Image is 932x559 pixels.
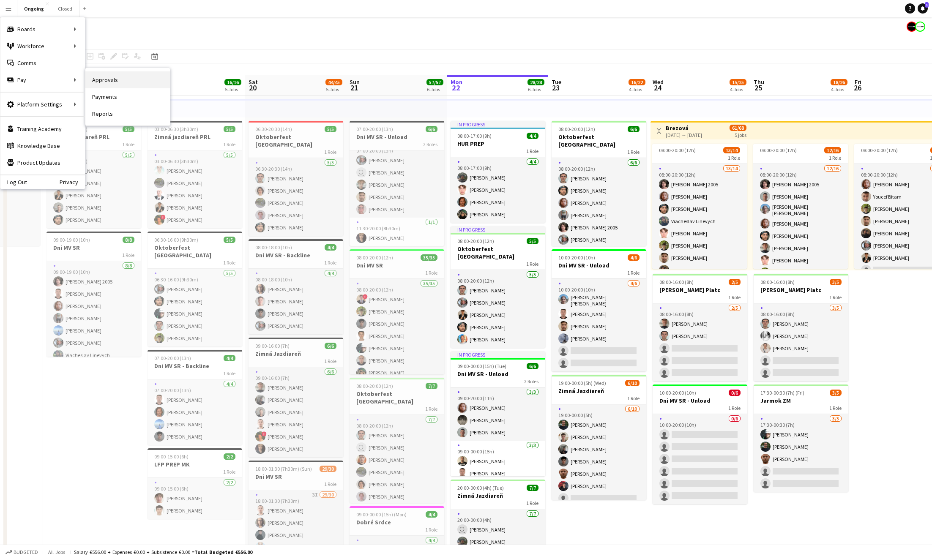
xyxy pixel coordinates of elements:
span: 6/10 [625,380,640,386]
span: 29/30 [320,466,336,472]
app-job-card: 08:00-20:00 (12h)12/161 Role12/1608:00-20:00 (12h)[PERSON_NAME] 2005[PERSON_NAME][PERSON_NAME] [P... [753,144,848,269]
span: 24 [651,83,664,93]
span: 5/5 [325,126,336,132]
app-job-card: 09:00-15:00 (6h)2/2LFP PREP MK1 Role2/209:00-15:00 (6h)[PERSON_NAME][PERSON_NAME] [148,448,242,519]
span: 08:00-16:00 (8h) [760,279,795,285]
span: 8/8 [123,237,134,243]
span: ! [262,431,267,436]
app-card-role: 5/503:00-06:30 (3h30m)[PERSON_NAME][PERSON_NAME][PERSON_NAME][PERSON_NAME]![PERSON_NAME] [148,150,242,228]
a: Comms [0,55,85,71]
span: 1 Role [324,259,336,266]
span: 57/57 [426,79,443,85]
app-job-card: 09:00-16:00 (7h)6/6Zimná Jazdiareň1 Role6/609:00-16:00 (7h)[PERSON_NAME][PERSON_NAME][PERSON_NAME... [249,338,343,457]
span: 1 Role [324,481,336,487]
app-user-avatar: Crew Manager [907,22,917,32]
app-job-card: 19:00-00:00 (5h) (Wed)6/10Zimná Jazdiareň1 Role6/1019:00-00:00 (5h)[PERSON_NAME][PERSON_NAME][PER... [552,375,646,500]
span: Total Budgeted €556.00 [194,549,252,555]
app-job-card: In progress08:00-20:00 (12h)5/5Oktoberfest [GEOGRAPHIC_DATA]1 Role5/508:00-20:00 (12h)[PERSON_NAM... [451,226,545,348]
span: 1 Role [627,395,640,401]
app-job-card: 03:00-06:30 (3h30m)5/5Zimná jazdiareň PRL1 Role5/503:00-06:30 (3h30m)[PERSON_NAME][PERSON_NAME][P... [148,121,242,228]
span: 4/4 [325,244,336,251]
div: [DATE] → [DATE] [666,132,702,138]
div: 06:30-20:30 (14h)5/5Oktoberfest [GEOGRAPHIC_DATA]1 Role5/506:30-20:30 (14h)[PERSON_NAME][PERSON_N... [249,121,343,236]
span: 18/26 [831,79,847,85]
span: 09:00-00:00 (15h) (Mon) [356,511,407,518]
span: 6/6 [325,343,336,349]
app-card-role: 2/209:00-15:00 (6h)[PERSON_NAME][PERSON_NAME] [148,478,242,519]
span: 08:00-20:00 (12h) [356,254,393,261]
h3: [PERSON_NAME] Platz [653,286,747,294]
span: 03:00-06:30 (3h30m) [154,126,198,132]
span: 3/5 [830,279,842,285]
app-job-card: 08:00-20:00 (12h)13/141 Role13/1408:00-20:00 (12h)[PERSON_NAME] 2005[PERSON_NAME][PERSON_NAME]Via... [652,144,747,269]
span: 08:00-18:00 (10h) [255,244,292,251]
span: 5/5 [224,126,235,132]
div: 08:00-20:00 (12h)35/35Dni MV SR1 Role35/3508:00-20:00 (12h)![PERSON_NAME][PERSON_NAME][PERSON_NAM... [350,249,444,374]
span: 61/68 [730,125,746,131]
span: 1 Role [627,149,640,155]
h3: Oktoberfest [GEOGRAPHIC_DATA] [249,133,343,148]
span: 22 [449,83,462,93]
span: 20 [247,83,258,93]
span: 2/5 [729,279,741,285]
div: 08:00-16:00 (8h)3/5[PERSON_NAME] Platz1 Role3/508:00-16:00 (8h)[PERSON_NAME][PERSON_NAME][PERSON_... [754,274,848,381]
span: 08:00-20:00 (12h) [861,147,898,153]
span: 4/4 [224,355,235,361]
h3: Zimná Jazdiareň [451,492,545,499]
h3: HUR PREP [451,140,545,147]
span: 1 [925,2,929,8]
app-card-role: 4/408:00-18:00 (10h)[PERSON_NAME][PERSON_NAME][PERSON_NAME][PERSON_NAME] [249,269,343,334]
a: Payments [85,88,170,105]
a: Knowledge Base [0,137,85,154]
span: 08:00-16:00 (8h) [659,279,694,285]
span: 08:00-17:00 (9h) [457,133,492,139]
span: 1 Role [627,270,640,276]
app-card-role: 4/408:00-17:00 (9h)[PERSON_NAME][PERSON_NAME][PERSON_NAME][PERSON_NAME] [451,157,545,223]
span: 1 Role [526,148,538,154]
div: 06:30-16:00 (9h30m)5/5Oktoberfest [GEOGRAPHIC_DATA]1 Role5/506:30-16:00 (9h30m)[PERSON_NAME][PERS... [148,232,242,346]
app-card-role: 12/1608:00-20:00 (12h)[PERSON_NAME] 2005[PERSON_NAME][PERSON_NAME] [PERSON_NAME][PERSON_NAME][PER... [753,164,848,379]
span: 0/6 [729,390,741,396]
span: 6/6 [527,363,538,369]
h3: Dni MV SR [46,244,141,251]
h3: Oktoberfest [GEOGRAPHIC_DATA] [350,390,444,405]
div: 09:00-19:00 (10h)8/8Dni MV SR1 Role8/809:00-19:00 (10h)[PERSON_NAME] 2005[PERSON_NAME][PERSON_NAM... [46,232,141,357]
span: Sun [350,78,360,86]
span: 7/7 [426,383,437,389]
h3: Dni MV SR - Unload [350,133,444,141]
span: ! [161,215,166,220]
button: Closed [51,0,79,17]
span: 1 Role [223,141,235,147]
app-job-card: 08:00-18:00 (10h)4/4Dni MV SR - Backline1 Role4/408:00-18:00 (10h)[PERSON_NAME][PERSON_NAME][PERS... [249,239,343,334]
app-card-role: 2/508:00-16:00 (8h)[PERSON_NAME][PERSON_NAME] [653,303,747,381]
h3: Zimná jazdiareň PRL [148,133,242,141]
span: 5/5 [224,237,235,243]
app-card-role: 3/508:00-16:00 (8h)[PERSON_NAME][PERSON_NAME][PERSON_NAME] [754,303,848,381]
div: 4 Jobs [629,86,645,93]
span: 1 Role [425,406,437,412]
span: 08:00-20:00 (12h) [356,383,393,389]
span: All jobs [46,549,67,555]
div: 6 Jobs [427,86,443,93]
span: 12/16 [824,147,841,153]
span: 08:00-20:00 (12h) [659,147,696,153]
span: 21 [348,83,360,93]
app-card-role: 13/1408:00-20:00 (12h)[PERSON_NAME] 2005[PERSON_NAME][PERSON_NAME]Viacheslav Linevych[PERSON_NAME... [652,164,747,376]
span: 17:30-00:30 (7h) (Fri) [760,390,804,396]
h3: Dni MV SR - Unload [653,397,747,404]
a: Reports [85,105,170,122]
span: 1 Role [526,500,538,506]
div: 6 Jobs [528,86,544,93]
app-card-role: 1/111:30-20:00 (8h30m)[PERSON_NAME] [350,218,444,246]
span: 1 Role [829,155,841,161]
app-card-role: 6/609:00-16:00 (7h)[PERSON_NAME][PERSON_NAME][PERSON_NAME][PERSON_NAME]![PERSON_NAME][PERSON_NAME] [249,367,343,457]
span: 1 Role [425,270,437,276]
span: 07:00-20:00 (13h) [154,355,191,361]
span: 16/16 [224,79,241,85]
app-job-card: 08:00-20:00 (12h)7/7Oktoberfest [GEOGRAPHIC_DATA]1 Role7/708:00-20:00 (12h)[PERSON_NAME] [PERSON_... [350,378,444,503]
div: 08:00-16:00 (8h)2/5[PERSON_NAME] Platz1 Role2/508:00-16:00 (8h)[PERSON_NAME][PERSON_NAME] [653,274,747,381]
app-card-role: 4/610:00-20:00 (10h)[PERSON_NAME] [PERSON_NAME][PERSON_NAME][PERSON_NAME][PERSON_NAME] [552,279,646,371]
